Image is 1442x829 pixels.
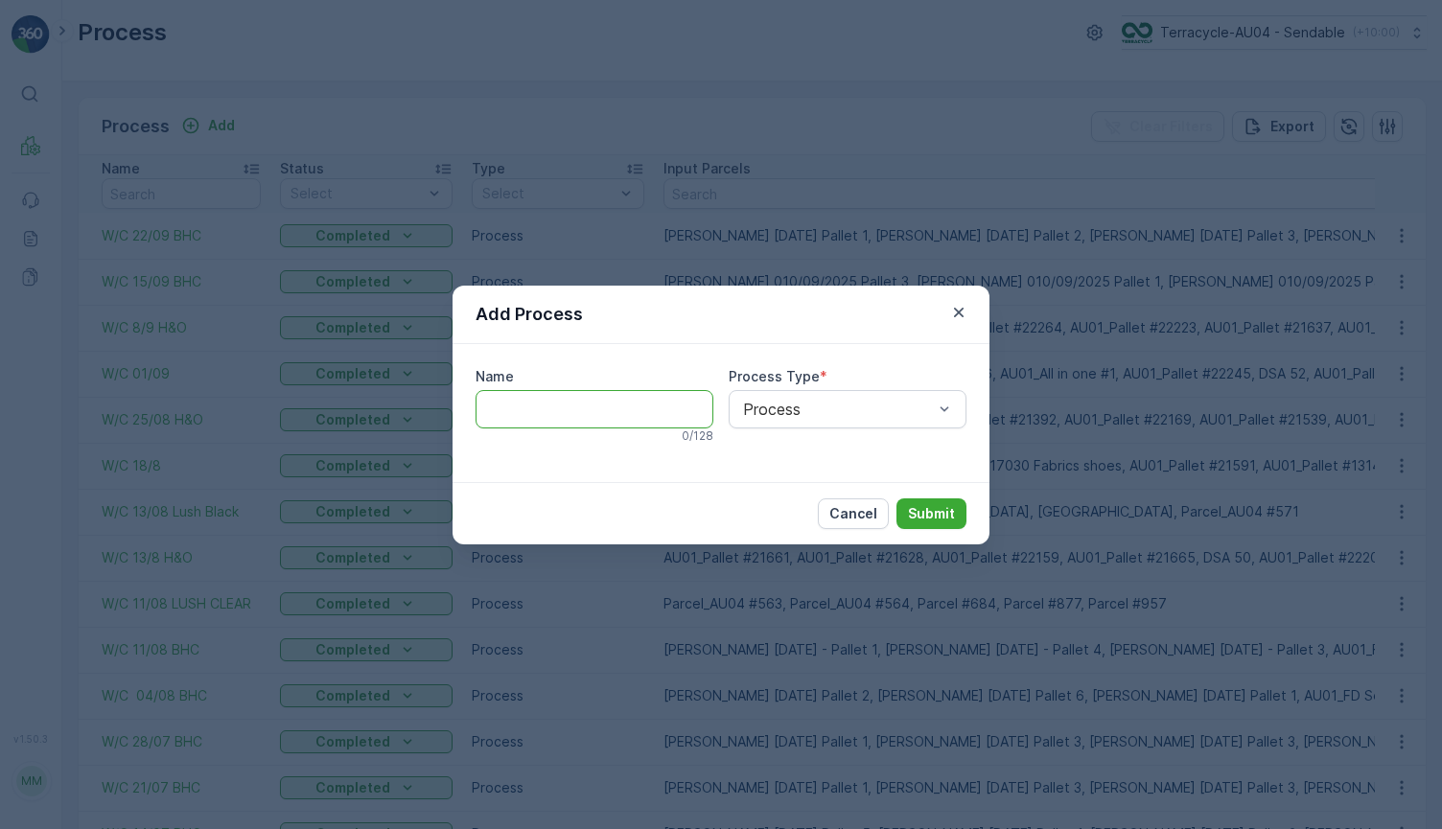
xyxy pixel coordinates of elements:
p: Cancel [829,504,877,523]
button: Submit [896,498,966,529]
label: Process Type [729,368,820,384]
p: Add Process [476,301,583,328]
p: Submit [908,504,955,523]
label: Name [476,368,514,384]
button: Cancel [818,498,889,529]
p: 0 / 128 [682,428,713,444]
